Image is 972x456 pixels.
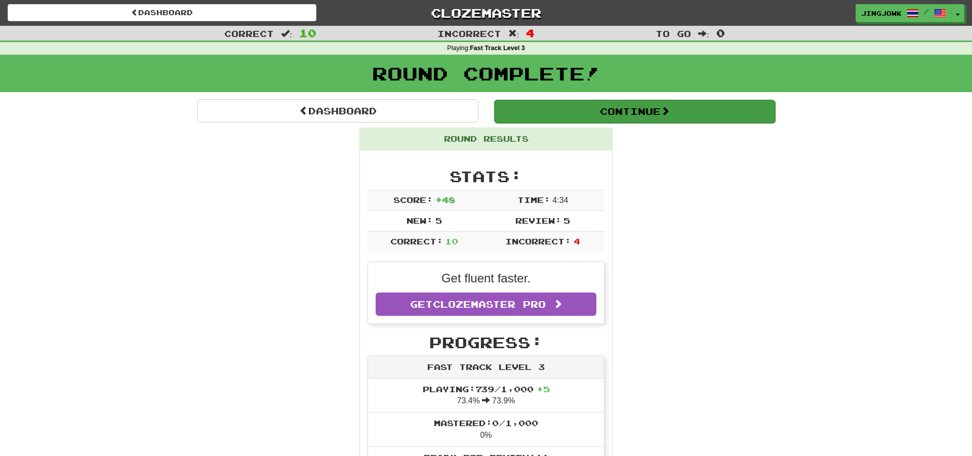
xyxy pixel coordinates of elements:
[368,379,604,413] li: 73.4% 73.9%
[537,384,550,394] span: + 5
[515,216,561,225] span: Review:
[433,299,546,310] span: Clozemaster Pro
[574,236,580,246] span: 4
[437,28,501,38] span: Incorrect
[360,128,612,150] div: Round Results
[445,236,458,246] span: 10
[376,270,596,287] p: Get fluent faster.
[470,45,525,52] strong: Fast Track Level 3
[8,4,316,21] a: Dashboard
[856,4,952,22] a: jingjowk /
[299,27,316,39] span: 10
[716,27,725,39] span: 0
[390,236,443,246] span: Correct:
[508,29,519,38] span: :
[368,334,604,351] h2: Progress:
[435,216,442,225] span: 5
[698,29,709,38] span: :
[505,236,571,246] span: Incorrect:
[281,29,292,38] span: :
[552,196,568,204] span: 4 : 34
[332,4,640,22] a: Clozemaster
[197,99,478,122] a: Dashboard
[393,195,433,204] span: Score:
[494,100,775,123] button: Continue
[407,216,433,225] span: New:
[435,195,455,204] span: + 48
[434,418,538,428] span: Mastered: 0 / 1,000
[376,293,596,316] a: GetClozemaster Pro
[517,195,550,204] span: Time:
[368,356,604,379] div: Fast Track Level 3
[861,9,902,18] span: jingjowk
[924,8,929,15] span: /
[526,27,535,39] span: 4
[4,63,968,84] h1: Round Complete!
[563,216,570,225] span: 5
[368,168,604,185] h2: Stats:
[368,412,604,447] li: 0%
[224,28,274,38] span: Correct
[423,384,550,394] span: Playing: 739 / 1,000
[656,28,691,38] span: To go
